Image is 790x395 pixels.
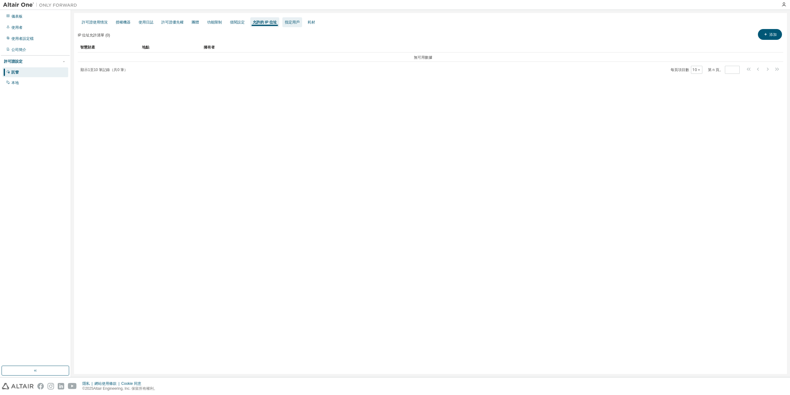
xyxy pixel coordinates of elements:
font: 許可證使用情況 [82,20,108,24]
font: 團體 [192,20,199,24]
font: 1 [88,68,90,72]
font: 使用日誌 [139,20,153,24]
font: 0 筆） [117,68,128,72]
font: 許可證優先權 [161,20,184,24]
font: 顯示 [81,68,88,72]
font: Cookie 同意 [121,381,141,386]
font: 授權機器 [116,20,131,24]
font: 本地 [11,81,19,85]
font: 第 n 頁。 [708,68,723,72]
font: 2025 [85,386,94,391]
font: 耗材 [308,20,315,24]
font: 擁有者 [204,45,215,49]
font: 至 [90,68,94,72]
font: 儀表板 [11,14,23,19]
font: 地點 [142,45,149,49]
img: 牽牛星一號 [3,2,80,8]
font: （共 [110,68,117,72]
font: 借閱設定 [230,20,245,24]
font: 無可用數據 [414,55,432,59]
font: © [82,386,85,391]
font: 使用者設定檔 [11,36,34,41]
img: youtube.svg [68,383,77,389]
font: 10 [692,67,697,72]
font: 公司簡介 [11,48,26,52]
font: 隱私 [82,381,90,386]
font: 每頁項目數 [671,68,689,72]
font: 功能限制 [207,20,222,24]
font: Altair Engineering, Inc. 保留所有權利。 [93,386,157,391]
font: 允許的 IP 位址 [253,20,277,24]
font: 指定用戶 [285,20,300,24]
img: facebook.svg [37,383,44,389]
font: 10 筆記錄 [94,68,110,72]
img: altair_logo.svg [2,383,34,389]
font: 許可證設定 [4,59,23,64]
font: 使用者 [11,25,23,30]
font: 託管 [11,70,19,74]
font: 智慧財產 [80,45,95,49]
font: 網站使用條款 [94,381,117,386]
button: 添加 [758,29,782,40]
font: IP 位址允許清單 (0) [78,33,110,37]
img: instagram.svg [48,383,54,389]
font: 添加 [769,32,777,37]
img: linkedin.svg [58,383,64,389]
